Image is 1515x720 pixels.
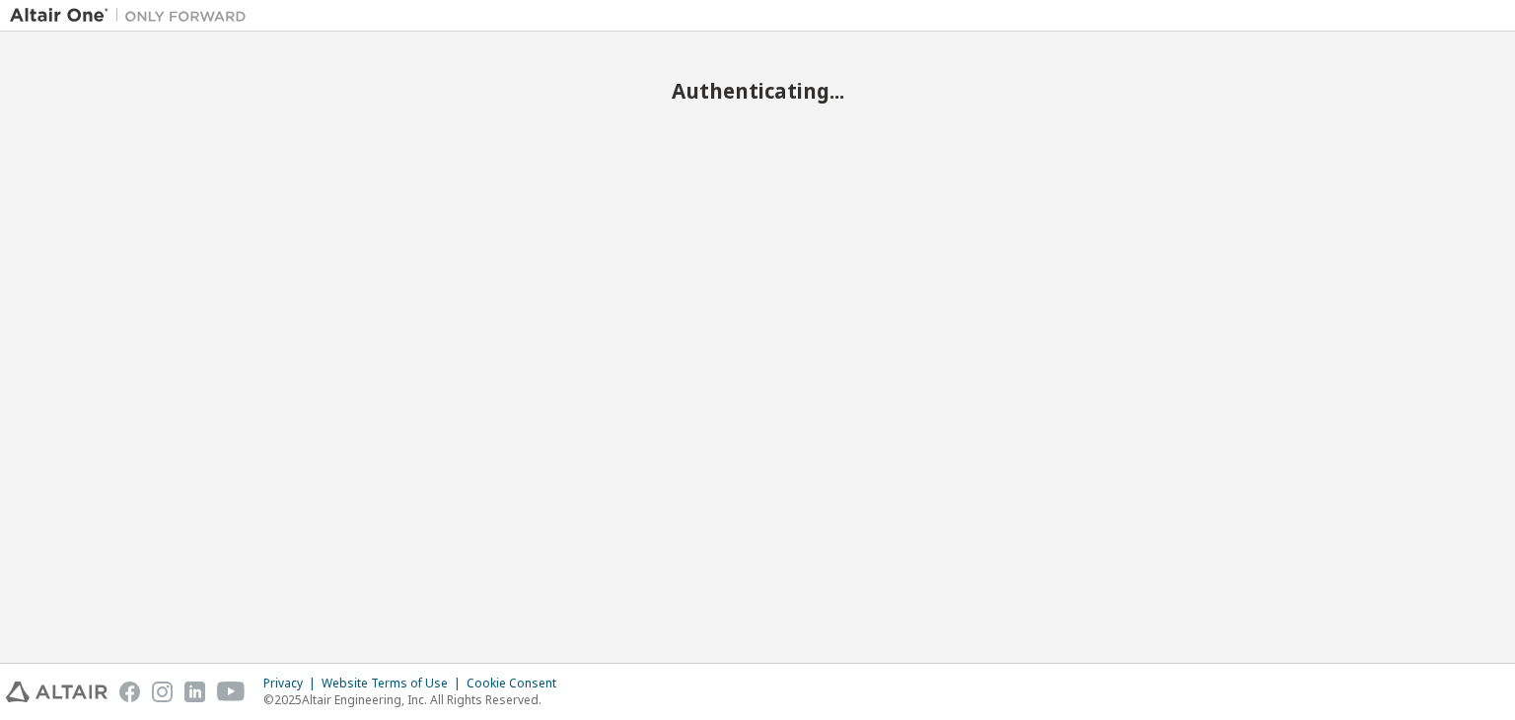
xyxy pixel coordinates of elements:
[217,682,246,702] img: youtube.svg
[119,682,140,702] img: facebook.svg
[263,676,322,691] div: Privacy
[263,691,568,708] p: © 2025 Altair Engineering, Inc. All Rights Reserved.
[152,682,173,702] img: instagram.svg
[184,682,205,702] img: linkedin.svg
[6,682,108,702] img: altair_logo.svg
[10,78,1505,104] h2: Authenticating...
[10,6,256,26] img: Altair One
[467,676,568,691] div: Cookie Consent
[322,676,467,691] div: Website Terms of Use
